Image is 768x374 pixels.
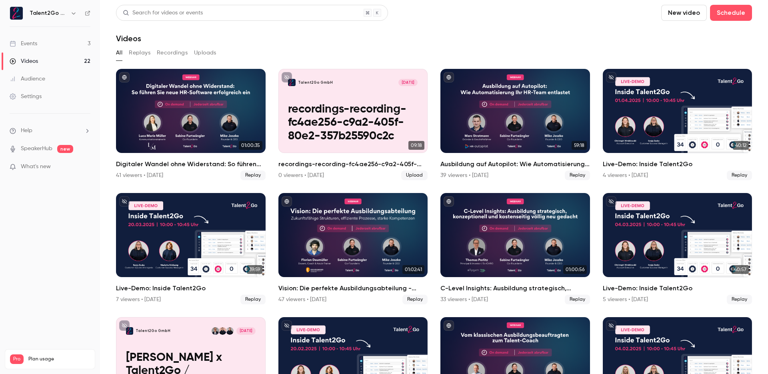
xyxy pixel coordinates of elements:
[278,159,428,169] h2: recordings-recording-fc4ae256-c9a2-405f-80e2-357b25590c2c
[240,171,266,180] span: Replay
[572,141,587,150] span: 59:18
[278,193,428,304] li: Vision: Die perfekte Ausbildungsabteilung - Zukunftsfähige Strukturen, effiziente Prozesse, stark...
[727,295,752,304] span: Replay
[123,9,203,17] div: Search for videos or events
[603,69,752,180] li: Live-Demo: Inside Talent2Go
[282,320,292,331] button: unpublished
[10,354,24,364] span: Pro
[116,46,122,59] button: All
[606,196,616,207] button: unpublished
[282,72,292,82] button: unpublished
[21,163,51,171] span: What's new
[57,145,73,153] span: new
[727,171,752,180] span: Replay
[10,75,45,83] div: Audience
[10,92,42,101] div: Settings
[21,145,52,153] a: SpeakerHub
[603,284,752,293] h2: Live-Demo: Inside Talent2Go
[278,69,428,180] a: recordings-recording-fc4ae256-c9a2-405f-80e2-357b25590c2cTalent2Go GmbH[DATE]recordings-recording...
[136,328,170,334] p: Talent2Go GmbH
[116,193,266,304] li: Live-Demo: Inside Talent2Go
[126,327,133,334] img: Thomas x Talent2Go / Technikcheck
[288,79,295,86] img: recordings-recording-fc4ae256-c9a2-405f-80e2-357b25590c2c
[116,159,266,169] h2: Digitaler Wandel ohne Widerstand: So führen Sie neue HR-Software erfolgreich ein
[606,72,616,82] button: unpublished
[212,327,219,334] img: Thomas Perlitz
[402,265,424,274] span: 01:02:41
[603,159,752,169] h2: Live-Demo: Inside Talent2Go
[10,40,37,48] div: Events
[116,171,163,179] div: 41 viewers • [DATE]
[116,296,161,304] div: 7 viewers • [DATE]
[236,327,256,334] span: [DATE]
[10,127,90,135] li: help-dropdown-opener
[116,193,266,304] a: 39:59Live-Demo: Inside Talent2Go7 viewers • [DATE]Replay
[278,296,326,304] div: 47 viewers • [DATE]
[444,72,454,82] button: published
[440,159,590,169] h2: Ausbildung auf Autopilot: Wie Automatisierung Ihr HR-Team entlastet ⚙️
[440,296,488,304] div: 33 viewers • [DATE]
[408,141,424,150] span: 09:18
[398,79,418,86] span: [DATE]
[565,171,590,180] span: Replay
[298,80,333,85] p: Talent2Go GmbH
[440,69,590,180] a: 59:18Ausbildung auf Autopilot: Wie Automatisierung Ihr HR-Team entlastet ⚙️39 viewers • [DATE]Replay
[565,295,590,304] span: Replay
[606,320,616,331] button: unpublished
[732,265,749,274] span: 40:57
[119,196,130,207] button: unpublished
[116,5,752,369] section: Videos
[194,46,216,59] button: Uploads
[661,5,707,21] button: New video
[10,7,23,20] img: Talent2Go GmbH
[239,141,262,150] span: 01:00:35
[440,171,488,179] div: 39 viewers • [DATE]
[278,193,428,304] a: 01:02:41Vision: Die perfekte Ausbildungsabteilung - Zukunftsfähige Strukturen, effiziente Prozess...
[440,284,590,293] h2: C-Level Insights: Ausbildung strategisch, konzeptionell und kostenseitig völlig neu gedacht 💡📊
[444,196,454,207] button: published
[402,295,428,304] span: Replay
[603,193,752,304] li: Live-Demo: Inside Talent2Go
[288,103,418,143] p: recordings-recording-fc4ae256-c9a2-405f-80e2-357b25590c2c
[247,265,262,274] span: 39:59
[603,193,752,304] a: 40:57Live-Demo: Inside Talent2Go5 viewers • [DATE]Replay
[10,57,38,65] div: Videos
[21,127,32,135] span: Help
[116,34,141,43] h1: Videos
[119,320,130,331] button: unpublished
[282,196,292,207] button: published
[240,295,266,304] span: Replay
[401,171,428,180] span: Upload
[710,5,752,21] button: Schedule
[219,327,226,334] img: Sabine Furtwängler
[157,46,188,59] button: Recordings
[116,69,266,180] li: Digitaler Wandel ohne Widerstand: So führen Sie neue HR-Software erfolgreich ein
[603,69,752,180] a: 40:12Live-Demo: Inside Talent2Go4 viewers • [DATE]Replay
[28,356,90,362] span: Plan usage
[563,265,587,274] span: 01:00:56
[119,72,130,82] button: published
[440,69,590,180] li: Ausbildung auf Autopilot: Wie Automatisierung Ihr HR-Team entlastet ⚙️
[440,193,590,304] a: 01:00:56C-Level Insights: Ausbildung strategisch, konzeptionell und kostenseitig völlig neu gedac...
[278,171,324,179] div: 0 viewers • [DATE]
[226,327,233,334] img: Mike Joszko
[30,9,67,17] h6: Talent2Go GmbH
[116,69,266,180] a: 01:00:35Digitaler Wandel ohne Widerstand: So führen Sie neue HR-Software erfolgreich ein41 viewer...
[603,296,648,304] div: 5 viewers • [DATE]
[733,141,749,150] span: 40:12
[278,284,428,293] h2: Vision: Die perfekte Ausbildungsabteilung - Zukunftsfähige Strukturen, effiziente Prozesse, stark...
[444,320,454,331] button: published
[278,69,428,180] li: recordings-recording-fc4ae256-c9a2-405f-80e2-357b25590c2c
[603,171,648,179] div: 4 viewers • [DATE]
[129,46,150,59] button: Replays
[116,284,266,293] h2: Live-Demo: Inside Talent2Go
[440,193,590,304] li: C-Level Insights: Ausbildung strategisch, konzeptionell und kostenseitig völlig neu gedacht 💡📊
